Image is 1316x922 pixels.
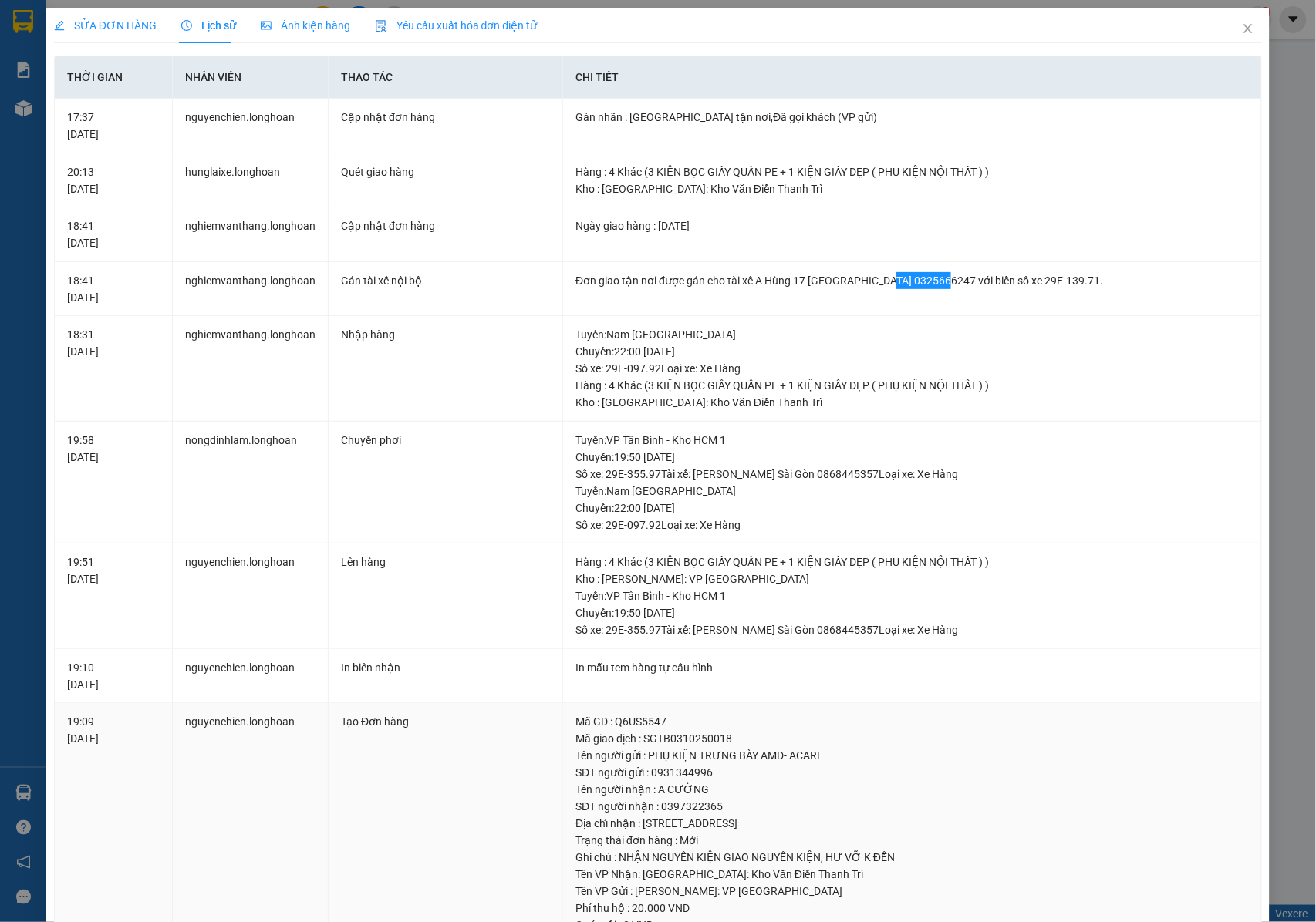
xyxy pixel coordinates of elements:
[575,730,1249,747] div: Mã giao dịch : SGTB0310250018
[54,19,157,32] span: SỬA ĐƠN HÀNG
[6,93,237,114] span: Mã đơn: SGTB1110250015
[173,649,329,704] td: nguyenchien.longhoan
[329,56,563,99] th: Thao tác
[341,272,550,289] div: Gán tài xế nội bộ
[575,377,1249,394] div: Hàng : 4 Khác (3 KIỆN BỌC GIẤY QUẤN PE + 1 KIỆN GIẤY DẸP ( PHỤ KIỆN NỘI THẤT ) )
[575,483,1249,533] div: Tuyến : Nam [GEOGRAPHIC_DATA] Chuyến: 22:00 [DATE] Số xe: 29E-097.92 Loại xe: Xe Hàng
[173,153,329,208] td: hunglaixe.longhoan
[575,798,1249,815] div: SĐT người nhận : 0397322365
[67,272,160,306] div: 18:41 [DATE]
[575,554,1249,570] div: Hàng : 4 Khác (3 KIỆN BỌC GIẤY QUẤN PE + 1 KIỆN GIẤY DẸP ( PHỤ KIỆN NỘI THẤT ) )
[375,20,387,32] img: icon
[341,432,550,449] div: Chuyển phơi
[42,52,82,66] strong: CSKH:
[575,849,1249,866] div: Ghi chú : NHẬN NGUYÊN KIỆN GIAO NGUYÊN KIỆN, HƯ VỠ K ĐỀN
[54,20,65,31] span: edit
[67,109,160,143] div: 17:37 [DATE]
[575,180,1249,197] div: Kho : [GEOGRAPHIC_DATA]: Kho Văn Điển Thanh Trì
[375,19,538,32] span: Yêu cầu xuất hóa đơn điện tử
[67,432,160,466] div: 19:58 [DATE]
[575,217,1249,234] div: Ngày giao hàng : [DATE]
[575,394,1249,411] div: Kho : [GEOGRAPHIC_DATA]: Kho Văn Điển Thanh Trì
[261,20,272,31] span: picture
[575,272,1249,289] div: Đơn giao tận nơi được gán cho tài xế A Hùng 17 [GEOGRAPHIC_DATA] 0325666247 với biển số xe 29E-13...
[341,217,550,234] div: Cập nhật đơn hàng
[575,432,1249,483] div: Tuyến : VP Tân Bình - Kho HCM 1 Chuyến: 19:50 [DATE] Số xe: 29E-355.97 Tài xế: [PERSON_NAME] Sài ...
[563,56,1262,99] th: Chi tiết
[575,815,1249,832] div: Địa chỉ nhận : [STREET_ADDRESS]
[261,19,350,32] span: Ảnh kiện hàng
[341,713,550,730] div: Tạo Đơn hàng
[575,713,1249,730] div: Mã GD : Q6US5547
[67,217,160,251] div: 18:41 [DATE]
[341,554,550,570] div: Lên hàng
[575,781,1249,798] div: Tên người nhận : A CƯỜNG
[575,587,1249,638] div: Tuyến : VP Tân Bình - Kho HCM 1 Chuyến: 19:50 [DATE] Số xe: 29E-355.97 Tài xế: [PERSON_NAME] Sài ...
[173,543,329,649] td: nguyenchien.longhoan
[173,99,329,153] td: nguyenchien.longhoan
[173,56,329,99] th: Nhân viên
[109,7,312,28] strong: PHIẾU DÁN LÊN HÀNG
[67,713,160,747] div: 19:09 [DATE]
[173,316,329,422] td: nghiemvanthang.longhoan
[181,19,236,32] span: Lịch sử
[122,52,308,80] span: CÔNG TY TNHH CHUYỂN PHÁT NHANH BẢO AN
[67,554,160,587] div: 19:51 [DATE]
[575,163,1249,180] div: Hàng : 4 Khác (3 KIỆN BỌC GIẤY QUẤN PE + 1 KIỆN GIẤY DẸP ( PHỤ KIỆN NỘI THẤT ) )
[575,883,1249,900] div: Tên VP Gửi : [PERSON_NAME]: VP [GEOGRAPHIC_DATA]
[6,52,117,79] span: [PHONE_NUMBER]
[1242,22,1254,35] span: close
[173,262,329,317] td: nghiemvanthang.longhoan
[341,163,550,180] div: Quét giao hàng
[341,326,550,343] div: Nhập hàng
[575,832,1249,849] div: Trạng thái đơn hàng : Mới
[181,20,192,31] span: clock-circle
[55,56,173,99] th: Thời gian
[1227,8,1270,51] button: Close
[173,422,329,544] td: nongdinhlam.longhoan
[341,109,550,126] div: Cập nhật đơn hàng
[173,207,329,262] td: nghiemvanthang.longhoan
[575,109,1249,126] div: Gán nhãn : [GEOGRAPHIC_DATA] tận nơi,Đã gọi khách (VP gửi)
[67,659,160,693] div: 19:10 [DATE]
[575,764,1249,781] div: SĐT người gửi : 0931344996
[575,866,1249,883] div: Tên VP Nhận: [GEOGRAPHIC_DATA]: Kho Văn Điển Thanh Trì
[575,747,1249,764] div: Tên người gửi : PHỤ KIỆN TRƯNG BÀY AMD- ACARE
[67,326,160,360] div: 18:31 [DATE]
[575,570,1249,587] div: Kho : [PERSON_NAME]: VP [GEOGRAPHIC_DATA]
[575,326,1249,377] div: Tuyến : Nam [GEOGRAPHIC_DATA] Chuyến: 22:00 [DATE] Số xe: 29E-097.92 Loại xe: Xe Hàng
[575,659,1249,676] div: In mẫu tem hàng tự cấu hình
[341,659,550,676] div: In biên nhận
[575,900,1249,917] div: Phí thu hộ : 20.000 VND
[103,31,317,47] span: Ngày in phiếu: 16:46 ngày
[67,163,160,197] div: 20:13 [DATE]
